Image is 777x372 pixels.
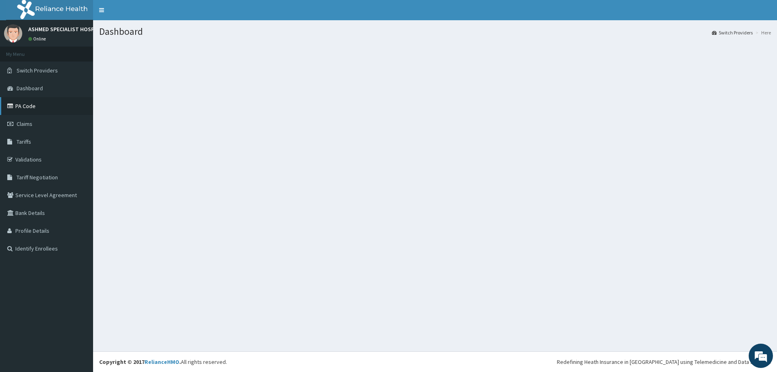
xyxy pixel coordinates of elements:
p: ASHMED SPECIALIST HOSPITAL [28,26,105,32]
span: Switch Providers [17,67,58,74]
div: Minimize live chat window [133,4,152,23]
div: Chat with us now [42,45,136,56]
div: Redefining Heath Insurance in [GEOGRAPHIC_DATA] using Telemedicine and Data Science! [557,358,771,366]
a: RelianceHMO [144,358,179,366]
li: Here [754,29,771,36]
img: d_794563401_company_1708531726252_794563401 [15,40,33,61]
span: Dashboard [17,85,43,92]
span: Claims [17,120,32,128]
a: Online [28,36,48,42]
img: User Image [4,24,22,43]
span: We're online! [47,102,112,184]
a: Switch Providers [712,29,753,36]
span: Tariffs [17,138,31,145]
h1: Dashboard [99,26,771,37]
footer: All rights reserved. [93,351,777,372]
strong: Copyright © 2017 . [99,358,181,366]
textarea: Type your message and hit 'Enter' [4,221,154,249]
span: Tariff Negotiation [17,174,58,181]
